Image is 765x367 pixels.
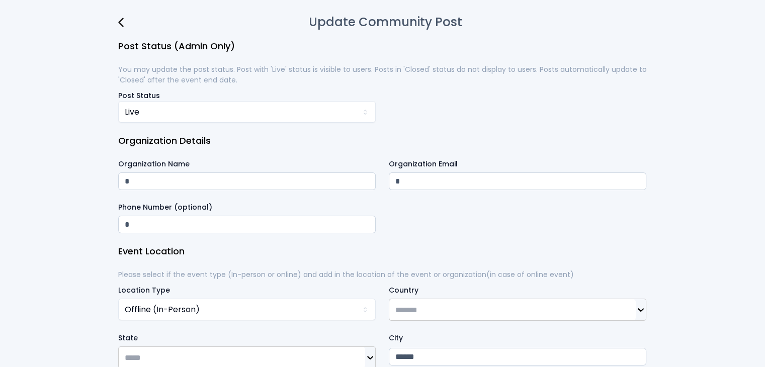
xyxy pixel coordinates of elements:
h2: Post Status (Admin Only) [118,40,647,52]
label: Phone Number (optional) [118,202,376,213]
label: Location Type [118,285,170,295]
h2: Organization Details [118,135,647,147]
label: Post Status [118,90,160,101]
label: City [389,333,646,343]
h2: Event Location [118,245,647,257]
p: Please select if the event type (In-person or online) and add in the location of the event or org... [118,269,647,280]
h3: Update Community Post [309,16,462,28]
label: State [118,333,138,343]
p: You may update the post status. Post with 'Live' status is visible to users. Posts in 'Closed' st... [118,64,647,85]
label: Country [389,285,418,295]
label: Organization Email [389,159,646,169]
label: Organization Name [118,159,376,169]
img: back [118,18,124,27]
